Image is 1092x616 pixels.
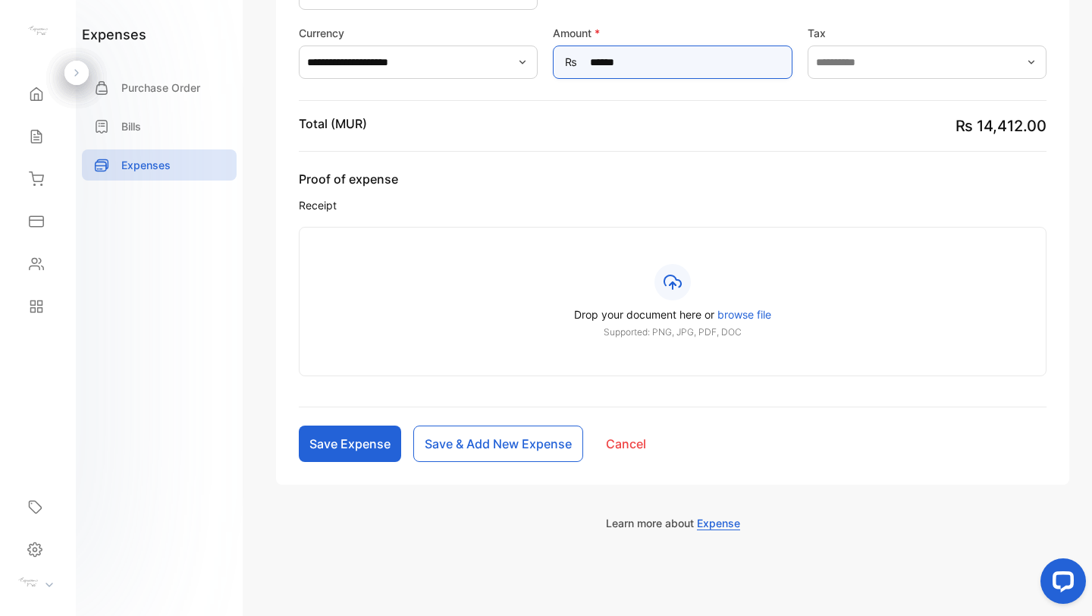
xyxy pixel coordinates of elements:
[17,571,39,594] img: profile
[299,25,538,41] label: Currency
[574,308,714,321] span: Drop your document here or
[82,149,237,181] a: Expenses
[299,115,367,133] p: Total (MUR)
[955,117,1046,135] span: ₨ 14,412.00
[717,308,771,321] span: browse file
[276,515,1069,531] p: Learn more about
[82,24,146,45] h1: expenses
[336,325,1009,339] p: Supported: PNG, JPG, PDF, DOC
[121,80,200,96] p: Purchase Order
[697,517,740,530] span: Expense
[299,197,1046,213] span: Receipt
[82,72,237,103] a: Purchase Order
[553,25,792,41] label: Amount
[565,54,577,70] span: ₨
[299,426,401,462] button: Save Expense
[1028,552,1092,616] iframe: LiveChat chat widget
[299,170,1046,188] span: Proof of expense
[808,25,1046,41] label: Tax
[27,20,49,42] img: logo
[121,118,141,134] p: Bills
[121,157,171,173] p: Expenses
[413,426,583,462] button: Save & Add New Expense
[595,426,657,462] button: Cancel
[82,111,237,142] a: Bills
